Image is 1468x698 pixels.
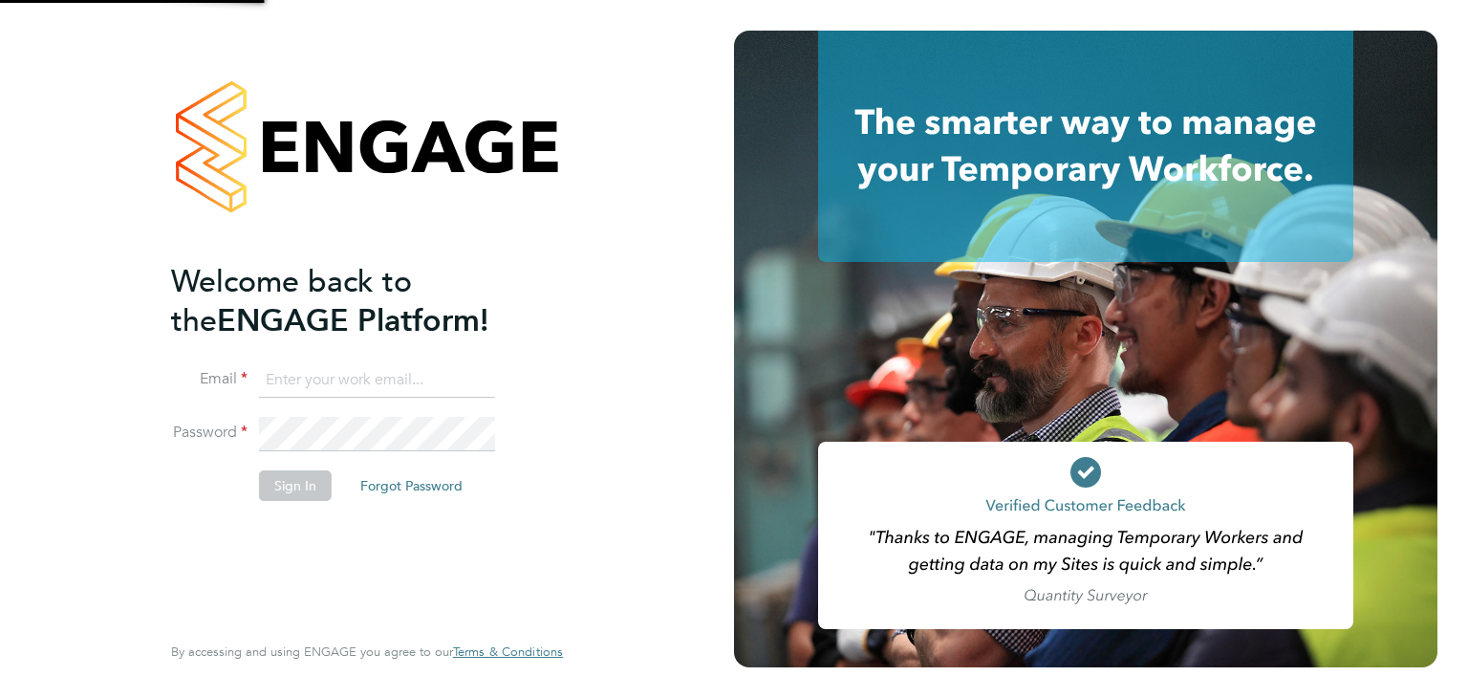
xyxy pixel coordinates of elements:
a: Terms & Conditions [453,644,563,660]
span: Welcome back to the [171,263,412,339]
h2: ENGAGE Platform! [171,262,544,340]
label: Password [171,423,248,443]
span: Terms & Conditions [453,643,563,660]
span: By accessing and using ENGAGE you agree to our [171,643,563,660]
button: Sign In [259,470,332,501]
button: Forgot Password [345,470,478,501]
label: Email [171,369,248,389]
input: Enter your work email... [259,363,495,398]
